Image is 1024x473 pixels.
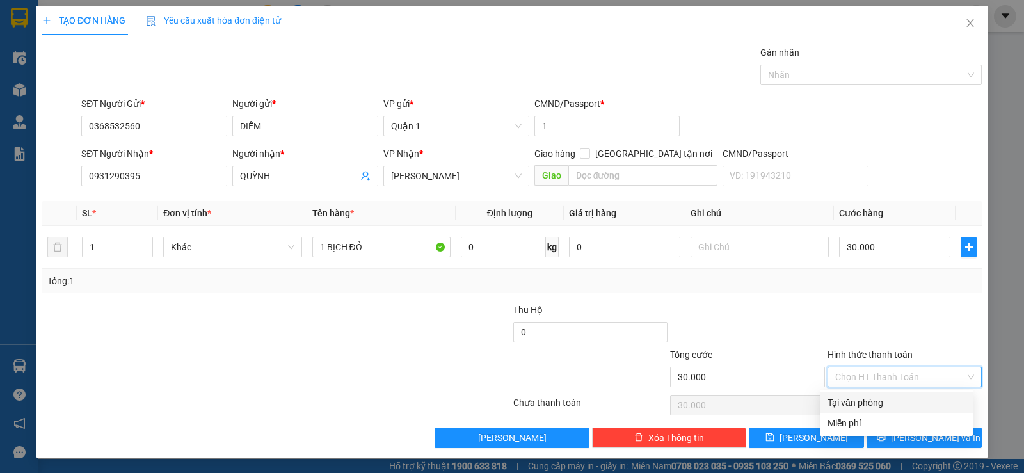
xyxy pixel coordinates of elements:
[79,19,127,145] b: Trà Lan Viên - Gửi khách hàng
[146,16,156,26] img: icon
[780,431,848,445] span: [PERSON_NAME]
[487,208,532,218] span: Định lượng
[828,416,965,430] div: Miễn phí
[139,16,170,47] img: logo.jpg
[952,6,988,42] button: Close
[512,396,669,418] div: Chưa thanh toán
[546,237,559,257] span: kg
[569,208,616,218] span: Giá trị hàng
[760,47,799,58] label: Gán nhãn
[360,171,371,181] span: user-add
[965,18,975,28] span: close
[81,147,227,161] div: SĐT Người Nhận
[82,208,92,218] span: SL
[391,166,522,186] span: Lê Hồng Phong
[590,147,717,161] span: [GEOGRAPHIC_DATA] tận nơi
[312,237,451,257] input: VD: Bàn, Ghế
[163,208,211,218] span: Đơn vị tính
[435,428,589,448] button: [PERSON_NAME]
[765,433,774,443] span: save
[534,148,575,159] span: Giao hàng
[81,97,227,111] div: SĐT Người Gửi
[383,97,529,111] div: VP gửi
[171,237,294,257] span: Khác
[383,148,419,159] span: VP Nhận
[47,274,396,288] div: Tổng: 1
[961,242,976,252] span: plus
[749,428,864,448] button: save[PERSON_NAME]
[534,165,568,186] span: Giao
[391,116,522,136] span: Quận 1
[312,208,354,218] span: Tên hàng
[42,16,51,25] span: plus
[592,428,746,448] button: deleteXóa Thông tin
[867,428,982,448] button: printer[PERSON_NAME] và In
[47,237,68,257] button: delete
[634,433,643,443] span: delete
[961,237,977,257] button: plus
[513,305,543,315] span: Thu Hộ
[839,208,883,218] span: Cước hàng
[146,15,281,26] span: Yêu cầu xuất hóa đơn điện tử
[648,431,704,445] span: Xóa Thông tin
[478,431,547,445] span: [PERSON_NAME]
[534,97,680,111] div: CMND/Passport
[670,349,712,360] span: Tổng cước
[232,97,378,111] div: Người gửi
[42,15,125,26] span: TẠO ĐƠN HÀNG
[828,396,965,410] div: Tại văn phòng
[685,201,834,226] th: Ghi chú
[691,237,829,257] input: Ghi Chú
[232,147,378,161] div: Người nhận
[723,147,868,161] div: CMND/Passport
[16,83,47,143] b: Trà Lan Viên
[828,349,913,360] label: Hình thức thanh toán
[108,61,176,77] li: (c) 2017
[569,237,680,257] input: 0
[877,433,886,443] span: printer
[568,165,718,186] input: Dọc đường
[891,431,980,445] span: [PERSON_NAME] và In
[108,49,176,59] b: [DOMAIN_NAME]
